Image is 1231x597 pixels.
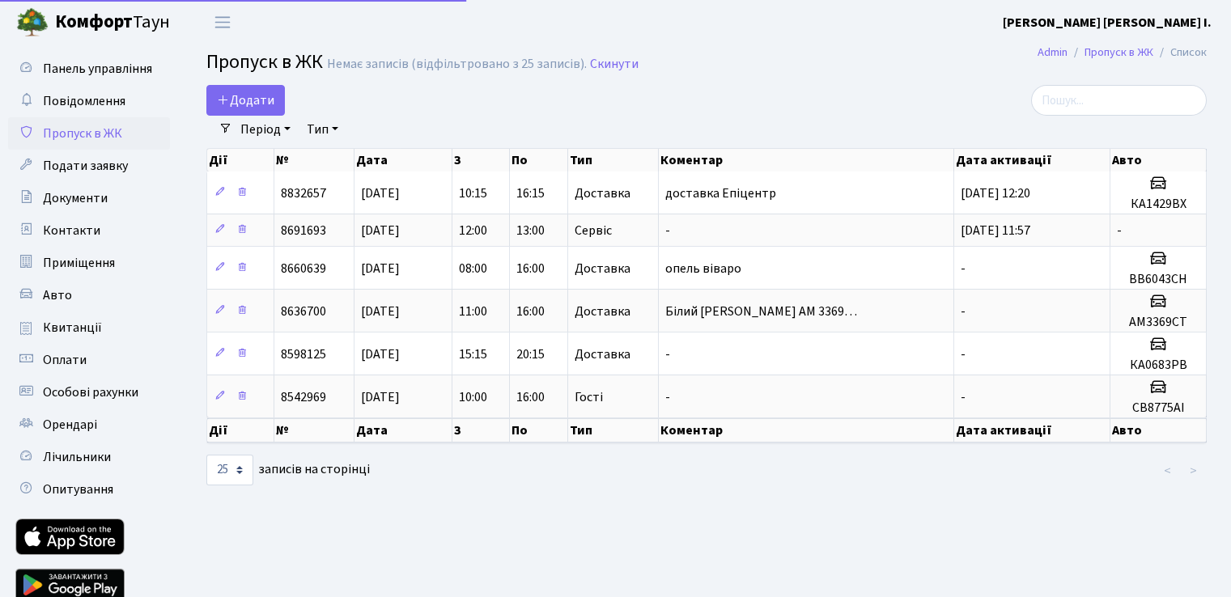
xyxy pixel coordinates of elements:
select: записів на сторінці [206,455,253,485]
span: Орендарі [43,416,97,434]
span: 10:00 [459,388,487,406]
span: 8636700 [281,303,326,320]
span: 8598125 [281,345,326,363]
span: 16:00 [516,388,545,406]
span: Подати заявку [43,157,128,175]
span: Приміщення [43,254,115,272]
span: - [961,260,966,277]
span: - [961,345,966,363]
span: Контакти [43,222,100,239]
span: - [961,388,966,406]
span: 08:00 [459,260,487,277]
th: Дата [354,149,452,171]
span: 8832657 [281,184,326,202]
img: logo.png [16,6,49,39]
span: 13:00 [516,222,545,239]
th: Коментар [659,418,954,442]
a: Приміщення [8,247,170,279]
a: Особові рахунки [8,376,170,409]
span: - [665,388,670,406]
span: Документи [43,189,108,207]
a: Скинути [590,57,639,72]
a: Період [234,116,297,143]
span: [DATE] [361,260,400,277]
a: Admin [1038,44,1068,61]
div: Немає записів (відфільтровано з 25 записів). [327,57,587,72]
span: Доставка [575,348,630,361]
span: 20:15 [516,345,545,363]
th: Тип [568,149,659,171]
b: [PERSON_NAME] [PERSON_NAME] І. [1003,14,1212,32]
span: [DATE] 12:20 [961,184,1030,202]
input: Пошук... [1031,85,1207,116]
a: Опитування [8,473,170,506]
span: Таун [55,9,170,36]
label: записів на сторінці [206,455,370,485]
th: Дата активації [954,418,1110,442]
span: Авто [43,286,72,304]
h5: СВ8775АІ [1117,400,1199,416]
b: Комфорт [55,9,133,35]
span: Лічильники [43,448,111,466]
th: Тип [568,418,659,442]
th: Авто [1110,418,1207,442]
th: З [452,418,511,442]
h5: АМ3369СТ [1117,315,1199,330]
span: Опитування [43,481,113,498]
span: 8691693 [281,222,326,239]
a: Пропуск в ЖК [8,117,170,150]
span: Оплати [43,351,87,369]
span: Особові рахунки [43,383,138,401]
span: Пропуск в ЖК [43,125,122,142]
span: опель віваро [665,260,741,277]
li: Список [1153,44,1207,61]
span: - [1117,222,1122,239]
a: Тип [300,116,345,143]
span: 10:15 [459,184,487,202]
th: Авто [1110,149,1207,171]
a: Пропуск в ЖК [1085,44,1153,61]
a: Документи [8,182,170,214]
span: [DATE] [361,184,400,202]
th: Дата [354,418,452,442]
span: 12:00 [459,222,487,239]
h5: КА0683РВ [1117,358,1199,373]
span: [DATE] 11:57 [961,222,1030,239]
span: Пропуск в ЖК [206,48,323,76]
span: Доставка [575,262,630,275]
th: Коментар [659,149,954,171]
span: [DATE] [361,345,400,363]
a: Лічильники [8,441,170,473]
span: [DATE] [361,222,400,239]
span: 8542969 [281,388,326,406]
span: Панель управління [43,60,152,78]
span: - [665,222,670,239]
th: № [274,149,354,171]
th: По [510,149,568,171]
span: Білий [PERSON_NAME] АМ 3369… [665,303,857,320]
span: Гості [575,391,603,404]
span: Сервіс [575,224,612,237]
span: Додати [217,91,274,109]
span: [DATE] [361,388,400,406]
a: Орендарі [8,409,170,441]
a: Квитанції [8,311,170,344]
span: Повідомлення [43,92,125,110]
span: 11:00 [459,303,487,320]
span: Доставка [575,305,630,318]
button: Переключити навігацію [202,9,243,36]
a: Панель управління [8,53,170,85]
span: 16:00 [516,260,545,277]
span: Доставка [575,187,630,200]
span: 15:15 [459,345,487,363]
span: Квитанції [43,319,102,337]
span: - [961,303,966,320]
a: Подати заявку [8,150,170,182]
a: Додати [206,85,285,116]
a: Авто [8,279,170,311]
h5: КА1429ВХ [1117,197,1199,212]
span: доставка Епіцентр [665,184,776,202]
a: [PERSON_NAME] [PERSON_NAME] І. [1003,13,1212,32]
span: 16:00 [516,303,545,320]
th: Дії [207,149,274,171]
